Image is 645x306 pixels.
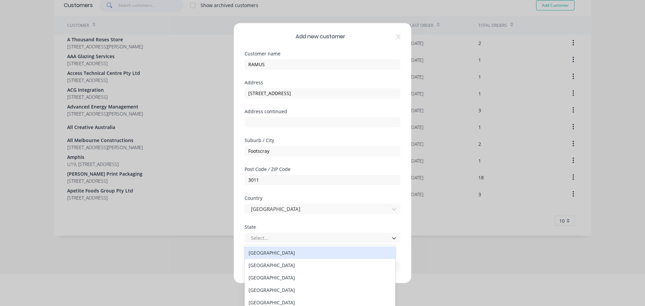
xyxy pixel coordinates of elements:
[245,271,395,284] div: [GEOGRAPHIC_DATA]
[245,80,400,85] div: Address
[245,224,400,229] div: State
[245,195,400,200] div: Country
[245,284,395,296] div: [GEOGRAPHIC_DATA]
[245,167,400,171] div: Post Code / ZIP Code
[245,138,400,142] div: Suburb / City
[245,51,400,56] div: Customer name
[296,32,345,40] span: Add new customer
[245,259,395,271] div: [GEOGRAPHIC_DATA]
[245,247,395,259] div: [GEOGRAPHIC_DATA]
[245,109,400,114] div: Address continued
